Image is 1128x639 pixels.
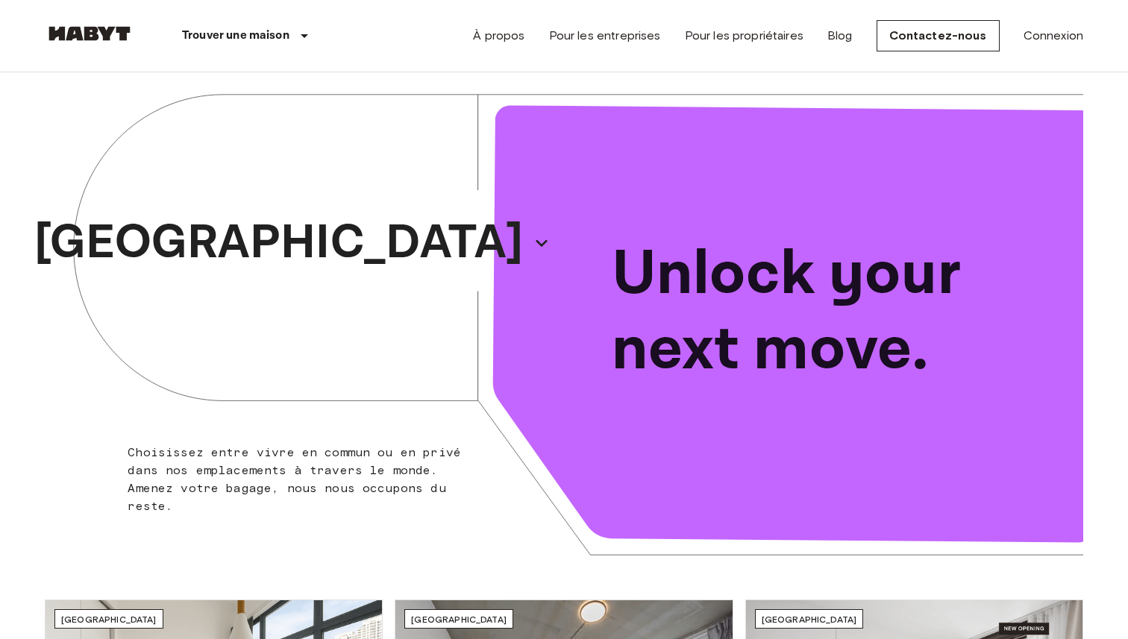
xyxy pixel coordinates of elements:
[827,27,853,45] a: Blog
[473,27,524,45] a: À propos
[1024,27,1083,45] a: Connexion
[877,20,1000,51] a: Contactez-nous
[612,237,1059,388] p: Unlock your next move.
[549,27,661,45] a: Pour les entreprises
[762,614,857,625] span: [GEOGRAPHIC_DATA]
[34,207,524,279] p: [GEOGRAPHIC_DATA]
[45,26,134,41] img: Habyt
[128,444,470,515] p: Choisissez entre vivre en commun ou en privé dans nos emplacements à travers le monde. Amenez vot...
[411,614,507,625] span: [GEOGRAPHIC_DATA]
[28,203,557,283] button: [GEOGRAPHIC_DATA]
[61,614,157,625] span: [GEOGRAPHIC_DATA]
[182,27,289,45] p: Trouver une maison
[685,27,803,45] a: Pour les propriétaires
